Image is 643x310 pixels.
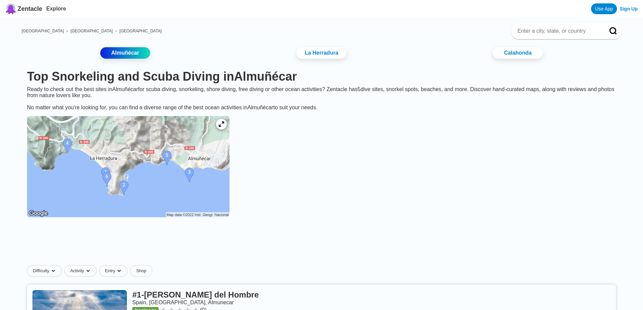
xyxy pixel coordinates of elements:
[105,268,115,274] span: Entry
[27,265,64,277] button: Difficultydropdown caret
[27,116,230,217] img: Almuñécar dive site map
[22,86,621,111] div: Ready to check out the best sites in Almuñécar for scuba diving, snorkeling, shore diving, free d...
[620,6,638,11] a: Sign Up
[158,229,485,260] iframe: Advertisement
[493,47,543,59] a: Calahonda
[64,265,99,277] button: Activitydropdown caret
[66,29,68,33] span: ›
[22,29,64,33] a: [GEOGRAPHIC_DATA]
[99,265,130,277] button: Entrydropdown caret
[22,111,235,224] a: Almuñécar dive site map
[116,268,122,274] img: dropdown caret
[119,29,162,33] a: [GEOGRAPHIC_DATA]
[85,268,91,274] img: dropdown caret
[5,3,42,14] a: Zentacle logoZentacle
[115,29,117,33] span: ›
[71,29,113,33] a: [GEOGRAPHIC_DATA]
[5,3,16,14] img: Zentacle logo
[517,28,600,34] input: Enter a city, state, or country
[18,5,42,12] span: Zentacle
[591,3,617,14] a: Use App
[51,268,56,274] img: dropdown caret
[100,47,150,59] a: Almuñécar
[70,268,84,274] span: Activity
[33,268,49,274] span: Difficulty
[130,265,152,277] a: Shop
[27,69,616,84] h1: Top Snorkeling and Scuba Diving in Almuñécar
[296,47,346,59] a: La Herradura
[46,6,66,11] a: Explore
